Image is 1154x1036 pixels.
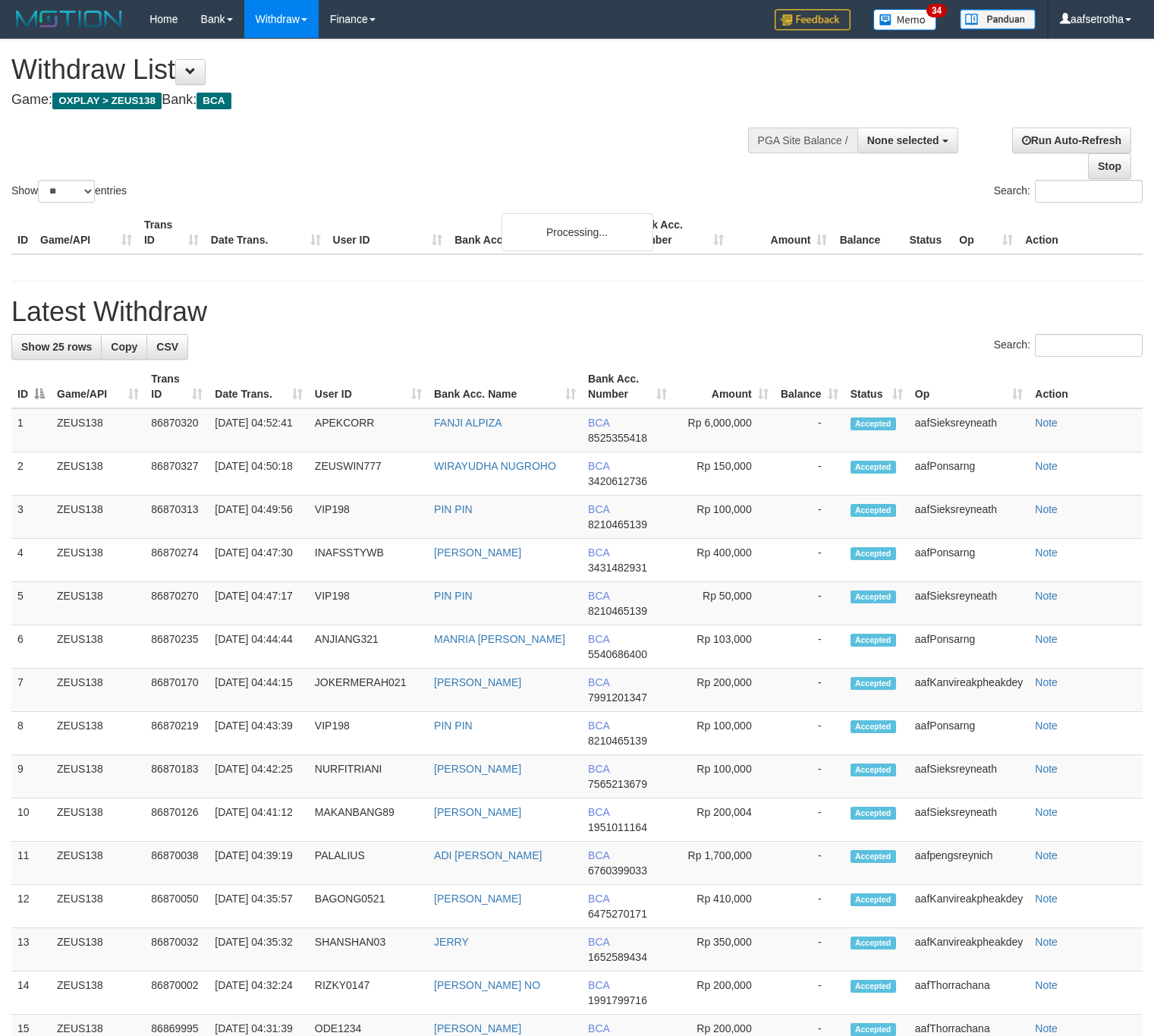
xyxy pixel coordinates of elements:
span: BCA [588,676,609,688]
td: ZEUS138 [51,928,145,971]
td: SHANSHAN03 [309,928,428,971]
td: 6 [11,625,51,669]
td: aafpengsreynich [909,842,1029,885]
img: Feedback.jpg [775,9,851,30]
td: [DATE] 04:35:32 [209,928,309,971]
a: [PERSON_NAME] NO [434,979,540,991]
td: ZEUS138 [51,712,145,755]
a: CSV [146,334,188,360]
td: Rp 350,000 [673,928,774,971]
td: aafSieksreyneath [909,408,1029,452]
span: OXPLAY > ZEUS138 [52,93,162,109]
span: Accepted [851,850,896,863]
th: Date Trans.: activate to sort column ascending [209,365,309,408]
span: BCA [588,936,609,948]
td: 12 [11,885,51,928]
th: Game/API [34,211,138,254]
span: None selected [867,134,939,146]
td: [DATE] 04:42:25 [209,755,309,798]
span: Accepted [851,980,896,993]
td: Rp 400,000 [673,539,774,582]
span: Copy 3431482931 to clipboard [588,562,647,574]
td: - [775,798,844,842]
td: - [775,842,844,885]
span: Accepted [851,764,896,776]
td: - [775,452,844,496]
th: ID [11,211,34,254]
td: 10 [11,798,51,842]
span: Accepted [851,893,896,906]
span: Accepted [851,634,896,647]
a: Stop [1088,153,1131,179]
th: Op: activate to sort column ascending [909,365,1029,408]
span: Copy 8525355418 to clipboard [588,432,647,444]
a: Note [1035,720,1058,732]
td: 14 [11,971,51,1015]
span: Accepted [851,720,896,733]
td: - [775,669,844,712]
td: aafPonsarng [909,452,1029,496]
td: JOKERMERAH021 [309,669,428,712]
td: 86870219 [145,712,209,755]
td: - [775,971,844,1015]
td: VIP198 [309,712,428,755]
td: 86870170 [145,669,209,712]
span: Copy 5540686400 to clipboard [588,648,647,660]
label: Show entries [11,180,127,203]
span: Show 25 rows [21,341,92,353]
span: BCA [588,1022,609,1034]
td: ZEUS138 [51,539,145,582]
td: VIP198 [309,496,428,539]
a: PIN PIN [434,720,473,732]
td: 13 [11,928,51,971]
span: Copy 1991799716 to clipboard [588,994,647,1006]
a: Note [1035,503,1058,515]
th: User ID: activate to sort column ascending [309,365,428,408]
td: 9 [11,755,51,798]
td: ZEUS138 [51,452,145,496]
td: [DATE] 04:47:30 [209,539,309,582]
td: aafKanvireakpheakdey [909,885,1029,928]
td: ZEUS138 [51,842,145,885]
a: JERRY [434,936,469,948]
td: - [775,928,844,971]
td: [DATE] 04:50:18 [209,452,309,496]
th: Game/API: activate to sort column ascending [51,365,145,408]
a: Note [1035,936,1058,948]
a: Note [1035,676,1058,688]
a: [PERSON_NAME] [434,1022,521,1034]
td: [DATE] 04:39:19 [209,842,309,885]
h1: Latest Withdraw [11,297,1143,327]
td: ZEUS138 [51,496,145,539]
th: Status [903,211,953,254]
td: 2 [11,452,51,496]
td: 86870235 [145,625,209,669]
a: [PERSON_NAME] [434,806,521,818]
span: Accepted [851,461,896,474]
td: INAFSSTYWB [309,539,428,582]
span: Copy 3420612736 to clipboard [588,475,647,487]
td: Rp 100,000 [673,496,774,539]
th: Amount [730,211,834,254]
td: NURFITRIANI [309,755,428,798]
td: MAKANBANG89 [309,798,428,842]
td: 86870183 [145,755,209,798]
span: Accepted [851,807,896,820]
span: BCA [588,503,609,515]
td: Rp 200,004 [673,798,774,842]
td: - [775,625,844,669]
img: panduan.png [960,9,1036,30]
td: 8 [11,712,51,755]
a: Note [1035,590,1058,602]
td: 86870032 [145,928,209,971]
td: aafSieksreyneath [909,496,1029,539]
th: Bank Acc. Number [626,211,730,254]
a: Note [1035,979,1058,991]
span: BCA [588,979,609,991]
td: [DATE] 04:52:41 [209,408,309,452]
a: Note [1035,893,1058,905]
td: [DATE] 04:41:12 [209,798,309,842]
span: Copy 7565213679 to clipboard [588,778,647,790]
span: BCA [588,720,609,732]
th: Balance: activate to sort column ascending [775,365,844,408]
